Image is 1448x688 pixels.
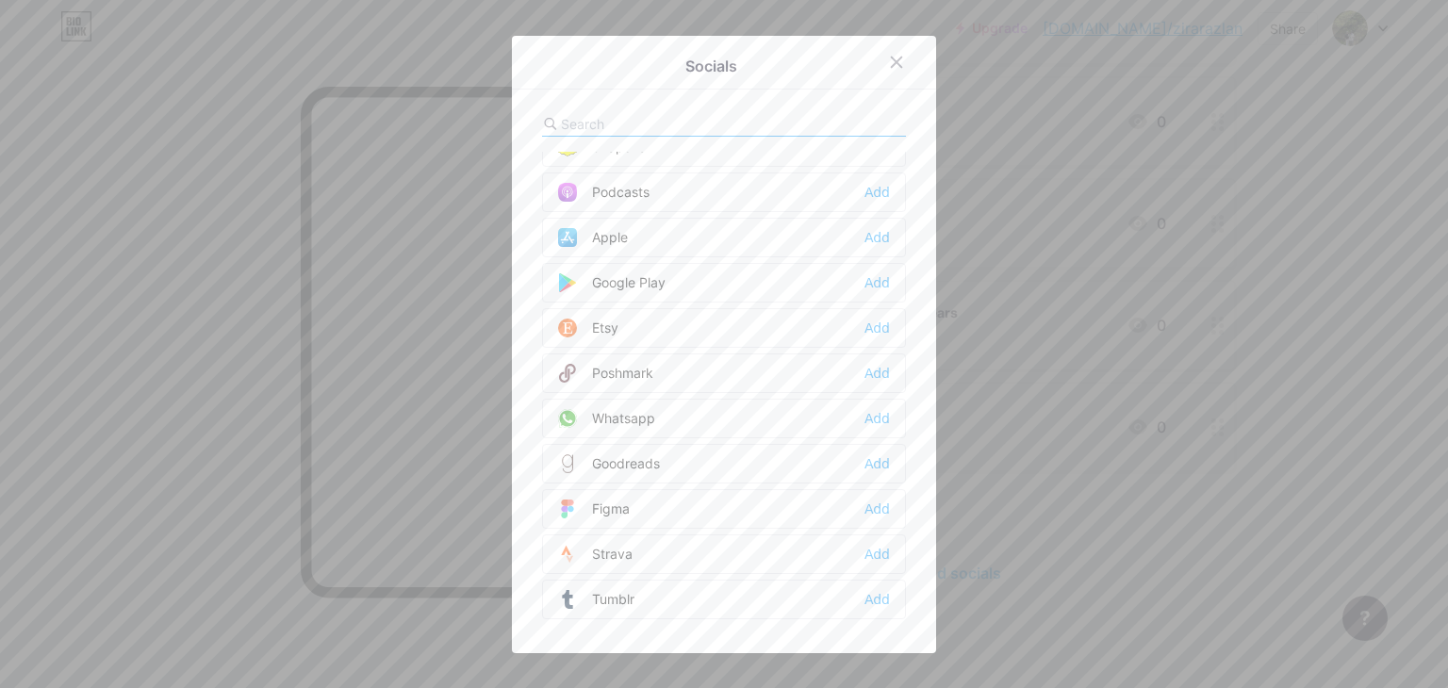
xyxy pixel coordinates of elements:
[864,454,890,473] div: Add
[558,138,651,156] div: Snapchat
[558,500,630,518] div: Figma
[864,319,890,337] div: Add
[558,183,650,202] div: Podcasts
[558,319,618,337] div: Etsy
[558,545,633,564] div: Strava
[558,590,634,609] div: Tumblr
[558,273,666,292] div: Google Play
[864,500,890,518] div: Add
[864,183,890,202] div: Add
[864,228,890,247] div: Add
[864,273,890,292] div: Add
[558,364,653,383] div: Poshmark
[558,409,655,428] div: Whatsapp
[864,590,890,609] div: Add
[685,55,737,77] div: Socials
[561,114,769,134] input: Search
[864,409,890,428] div: Add
[558,228,628,247] div: Apple
[864,364,890,383] div: Add
[864,545,890,564] div: Add
[558,454,660,473] div: Goodreads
